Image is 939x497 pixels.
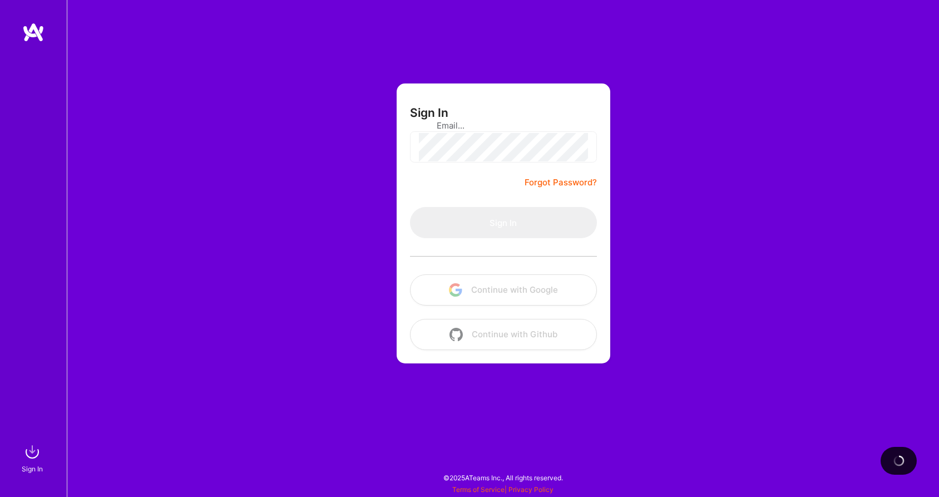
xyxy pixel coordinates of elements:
[449,328,463,341] img: icon
[410,207,597,238] button: Sign In
[21,441,43,463] img: sign in
[893,455,904,466] img: loading
[23,441,43,475] a: sign inSign In
[67,464,939,491] div: © 2025 ATeams Inc., All rights reserved.
[508,485,553,494] a: Privacy Policy
[437,111,570,140] input: Email...
[525,176,597,189] a: Forgot Password?
[452,485,553,494] span: |
[410,274,597,306] button: Continue with Google
[410,319,597,350] button: Continue with Github
[410,106,448,120] h3: Sign In
[22,463,43,475] div: Sign In
[449,283,462,297] img: icon
[22,22,45,42] img: logo
[452,485,505,494] a: Terms of Service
